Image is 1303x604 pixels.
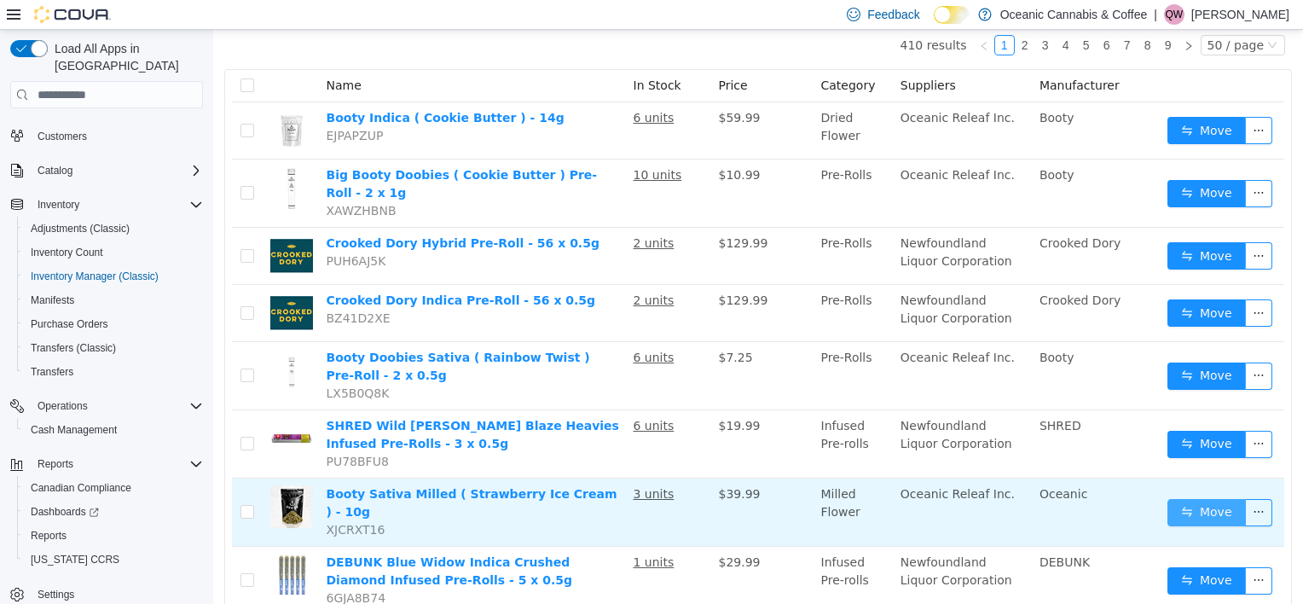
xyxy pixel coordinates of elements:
u: 6 units [420,389,461,403]
button: Reports [17,524,210,548]
span: $7.25 [506,321,540,334]
span: BZ41D2XE [113,282,177,295]
span: LX5B0Q8K [113,357,177,370]
img: Booty Indica ( Cookie Butter ) - 14g hero shot [57,79,100,122]
li: 4 [843,5,863,26]
span: In Stock [420,49,468,62]
span: SHRED [826,389,868,403]
img: Cova [34,6,111,23]
p: | [1154,4,1157,25]
span: PU78BFU8 [113,425,176,438]
span: Suppliers [687,49,743,62]
span: Customers [38,130,87,143]
button: Transfers [17,360,210,384]
button: icon: ellipsis [1032,401,1059,428]
a: 8 [925,6,944,25]
span: Price [506,49,535,62]
span: Oceanic Releaf Inc. [687,138,802,152]
p: Oceanic Cannabis & Coffee [1000,4,1148,25]
span: Dark Mode [934,24,935,25]
span: Manifests [24,290,203,311]
span: Reports [31,454,203,474]
button: Cash Management [17,418,210,442]
a: Booty Sativa Milled ( Strawberry Ice Cream ) - 10g [113,457,404,489]
li: 7 [904,5,924,26]
img: Booty Sativa Milled ( Strawberry Ice Cream ) - 10g hero shot [57,456,100,498]
a: Purchase Orders [24,314,115,334]
button: Reports [3,452,210,476]
button: icon: swapMove [954,270,1033,297]
p: [PERSON_NAME] [1191,4,1289,25]
span: Manufacturer [826,49,906,62]
button: Catalog [3,159,210,183]
u: 10 units [420,138,469,152]
td: Infused Pre-rolls [601,517,680,585]
button: [US_STATE] CCRS [17,548,210,572]
span: Crooked Dory [826,264,907,277]
li: 8 [924,5,945,26]
span: Newfoundland Liquor Corporation [687,526,799,557]
button: icon: ellipsis [1032,150,1059,177]
button: Inventory Manager (Classic) [17,264,210,288]
a: Crooked Dory Indica Pre-Roll - 56 x 0.5g [113,264,383,277]
span: Newfoundland Liquor Corporation [687,264,799,295]
a: Cash Management [24,420,124,440]
li: 3 [822,5,843,26]
button: Operations [31,396,95,416]
a: Booty Doobies Sativa ( Rainbow Twist ) Pre-Roll - 2 x 0.5g [113,321,377,352]
span: $39.99 [506,457,547,471]
a: DEBUNK Blue Widow Indica Crushed Diamond Infused Pre-Rolls - 5 x 0.5g [113,526,360,557]
span: $129.99 [506,264,555,277]
a: [US_STATE] CCRS [24,549,126,570]
span: Adjustments (Classic) [31,222,130,235]
span: Reports [31,529,67,543]
span: Inventory Count [24,242,203,263]
button: icon: swapMove [954,87,1033,114]
li: 1 [781,5,802,26]
button: icon: ellipsis [1032,270,1059,297]
button: icon: ellipsis [1032,87,1059,114]
u: 1 units [420,526,461,539]
span: Reports [38,457,73,471]
span: $29.99 [506,526,547,539]
span: Operations [31,396,203,416]
a: Booty Indica ( Cookie Butter ) - 14g [113,81,351,95]
span: Transfers (Classic) [31,341,116,355]
button: Manifests [17,288,210,312]
img: Big Booty Doobies ( Cookie Butter ) Pre-Roll - 2 x 1g hero shot [57,136,100,179]
span: Canadian Compliance [24,478,203,498]
span: Inventory [38,198,79,212]
span: Transfers (Classic) [24,338,203,358]
span: Category [608,49,663,62]
span: Washington CCRS [24,549,203,570]
a: Dashboards [24,502,106,522]
span: Crooked Dory [826,206,907,220]
span: $19.99 [506,389,547,403]
a: Customers [31,126,94,147]
span: Purchase Orders [31,317,108,331]
a: Adjustments (Classic) [24,218,136,239]
span: Oceanic Releaf Inc. [687,321,802,334]
span: Transfers [31,365,73,379]
a: Transfers (Classic) [24,338,123,358]
button: icon: ellipsis [1032,212,1059,240]
button: Operations [3,394,210,418]
i: icon: down [1054,10,1064,22]
span: Reports [24,526,203,546]
a: 3 [823,6,842,25]
button: icon: swapMove [954,333,1033,360]
li: 6 [883,5,904,26]
a: 6 [884,6,903,25]
li: 5 [863,5,883,26]
span: Feedback [867,6,919,23]
span: XJCRXT16 [113,493,172,507]
span: Booty [826,321,861,334]
a: Dashboards [17,500,210,524]
a: Inventory Manager (Classic) [24,266,165,287]
span: Oceanic Releaf Inc. [687,81,802,95]
button: icon: swapMove [954,401,1033,428]
li: Previous Page [761,5,781,26]
span: Inventory [31,195,203,215]
u: 2 units [420,264,461,277]
button: icon: swapMove [954,150,1033,177]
